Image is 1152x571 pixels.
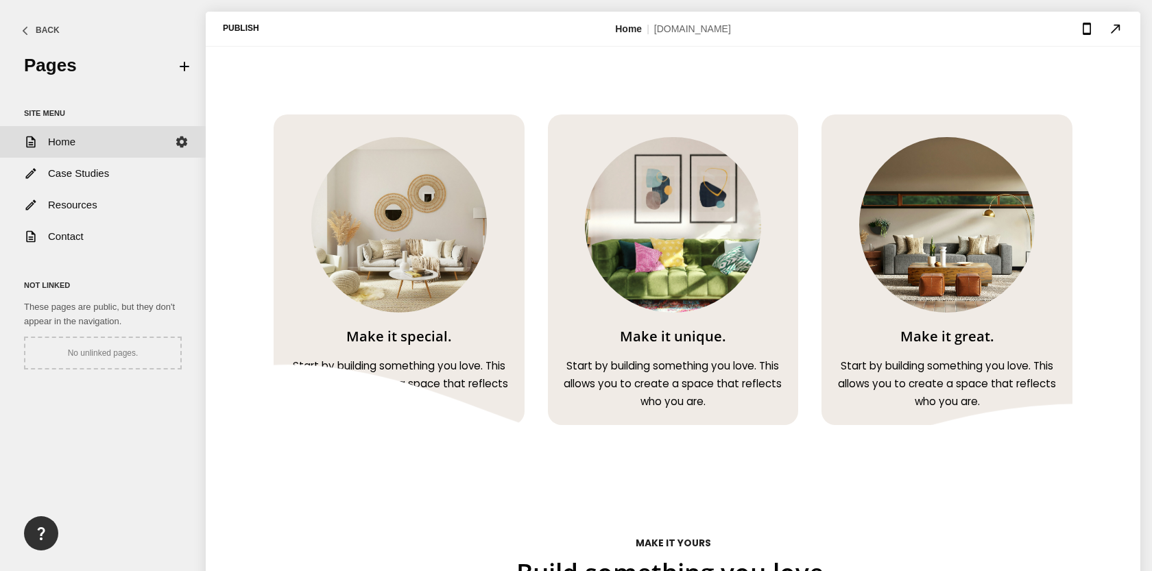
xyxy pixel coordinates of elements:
div: Not Linked [24,280,192,292]
div: Contact [48,228,175,245]
div: Home [48,134,175,150]
div: Site Menu [24,108,192,120]
span: description [24,135,38,149]
div: Publish [223,19,259,38]
div: Resources [48,197,175,213]
img: top-bar-phone.5ddc9483.svg [1083,23,1091,35]
span: description [24,230,38,243]
div: Back [36,24,60,37]
span: create [24,198,38,212]
span: settings [175,135,189,149]
div: These pages are public, but they don't appear in the navigation. [24,300,192,329]
span: question_mark [33,525,49,542]
span: | [647,21,649,36]
div: Case Studies [48,165,175,182]
span: Home [615,21,642,36]
img: add-icon.1f1e1bb6.svg [180,62,189,71]
span: create [24,167,38,180]
div: Pages [24,51,77,80]
img: back-icon.8ac29fea.svg [23,27,27,35]
a: [DOMAIN_NAME] [654,21,731,36]
img: top-bar-preview.cdefe50b.svg [1108,21,1123,36]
